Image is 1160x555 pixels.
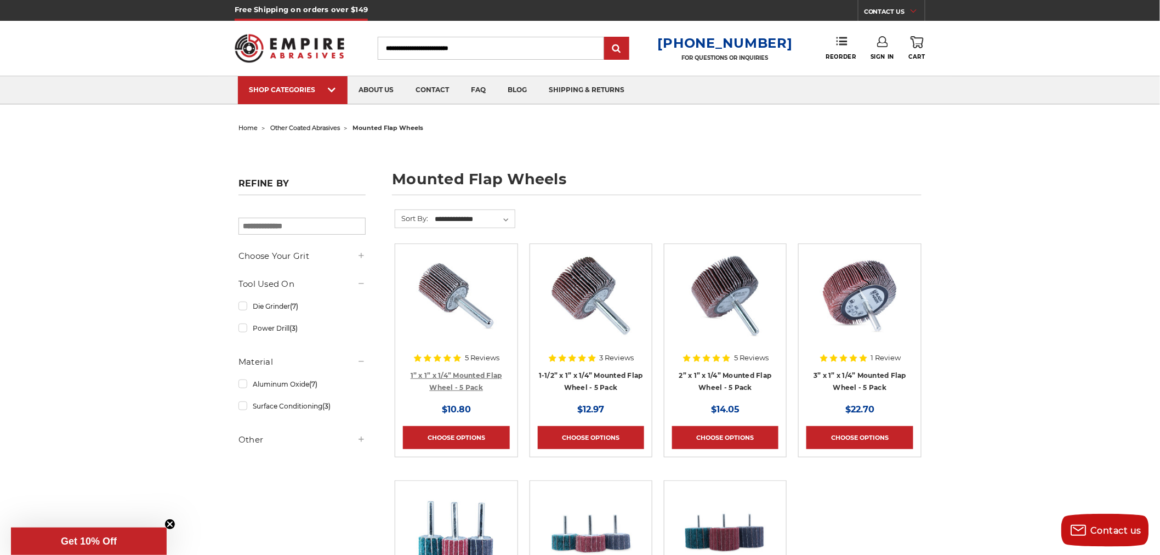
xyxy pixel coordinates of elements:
span: 5 Reviews [465,354,499,361]
a: 1” x 1” x 1/4” Mounted Flap Wheel - 5 Pack [411,371,502,392]
span: (7) [309,380,317,388]
h5: Choose Your Grit [238,250,366,263]
span: Contact us [1091,525,1142,536]
button: Close teaser [164,519,175,530]
span: Reorder [826,53,856,60]
a: Surface Conditioning [238,397,366,416]
span: $14.05 [711,404,740,415]
a: Cart [909,36,925,60]
a: Power Drill [238,319,366,338]
span: $12.97 [577,404,604,415]
a: Choose Options [806,426,913,449]
a: faq [460,76,497,104]
a: CONTACT US [864,5,925,21]
span: 3 Reviews [600,354,634,361]
span: 1 Review [871,354,901,361]
a: 1-1/2” x 1” x 1/4” Mounted Flap Wheel - 5 Pack [538,252,644,358]
img: 1-1/2” x 1” x 1/4” Mounted Flap Wheel - 5 Pack [547,252,635,339]
span: (3) [322,402,331,410]
img: 1” x 1” x 1/4” Mounted Flap Wheel - 5 Pack [412,252,500,339]
a: 1” x 1” x 1/4” Mounted Flap Wheel - 5 Pack [403,252,509,358]
a: Choose Options [403,426,509,449]
span: $22.70 [845,404,874,415]
a: home [238,124,258,132]
a: 1-1/2” x 1” x 1/4” Mounted Flap Wheel - 5 Pack [539,371,643,392]
div: Get 10% OffClose teaser [11,528,167,555]
a: 2” x 1” x 1/4” Mounted Flap Wheel - 5 Pack [672,252,778,358]
a: about us [348,76,405,104]
a: shipping & returns [538,76,635,104]
h5: Refine by [238,178,366,195]
h5: Material [238,355,366,369]
img: Mounted flap wheel with 1/4" Shank [816,252,904,339]
span: mounted flap wheels [352,124,423,132]
a: Reorder [826,36,856,60]
input: Submit [606,38,628,60]
div: SHOP CATEGORIES [249,86,337,94]
a: Mounted flap wheel with 1/4" Shank [806,252,913,358]
a: [PHONE_NUMBER] [658,35,793,51]
img: 2” x 1” x 1/4” Mounted Flap Wheel - 5 Pack [681,252,769,339]
h5: Tool Used On [238,277,366,291]
a: Choose Options [672,426,778,449]
a: blog [497,76,538,104]
label: Sort By: [395,210,428,226]
a: contact [405,76,460,104]
img: Empire Abrasives [235,27,344,70]
a: 3” x 1” x 1/4” Mounted Flap Wheel - 5 Pack [814,371,906,392]
span: 5 Reviews [734,354,769,361]
button: Contact us [1061,514,1149,547]
span: (7) [290,302,298,310]
a: 2” x 1” x 1/4” Mounted Flap Wheel - 5 Pack [679,371,772,392]
span: $10.80 [442,404,471,415]
h1: mounted flap wheels [392,172,922,195]
span: (3) [289,324,298,332]
span: Sign In [871,53,894,60]
span: Get 10% Off [61,536,117,547]
a: Die Grinder [238,297,366,316]
select: Sort By: [433,211,515,228]
p: FOR QUESTIONS OR INQUIRIES [658,54,793,61]
a: other coated abrasives [270,124,340,132]
a: Choose Options [538,426,644,449]
h5: Other [238,433,366,446]
span: Cart [909,53,925,60]
a: Aluminum Oxide [238,375,366,394]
